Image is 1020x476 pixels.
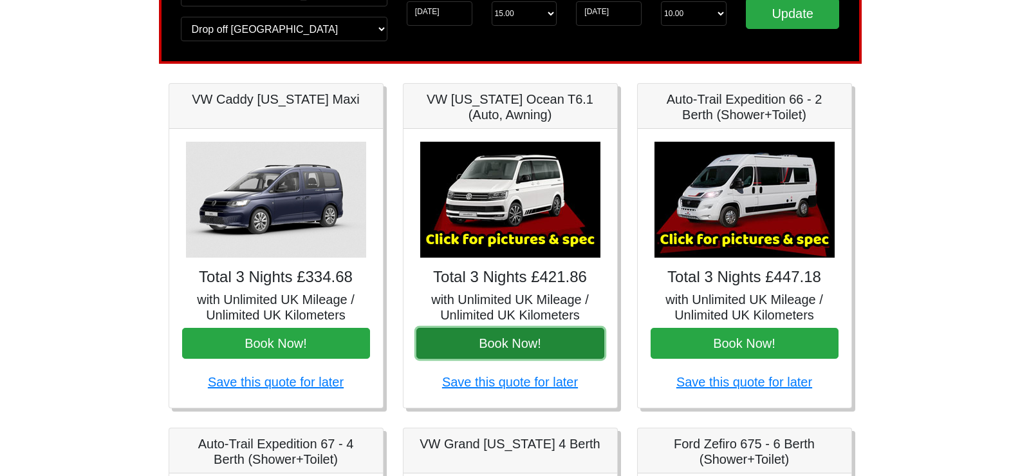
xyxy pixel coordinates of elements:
[416,91,604,122] h5: VW [US_STATE] Ocean T6.1 (Auto, Awning)
[442,375,578,389] a: Save this quote for later
[416,292,604,323] h5: with Unlimited UK Mileage / Unlimited UK Kilometers
[676,375,812,389] a: Save this quote for later
[420,142,600,258] img: VW California Ocean T6.1 (Auto, Awning)
[416,436,604,452] h5: VW Grand [US_STATE] 4 Berth
[651,436,839,467] h5: Ford Zefiro 675 - 6 Berth (Shower+Toilet)
[416,268,604,287] h4: Total 3 Nights £421.86
[654,142,835,258] img: Auto-Trail Expedition 66 - 2 Berth (Shower+Toilet)
[651,292,839,323] h5: with Unlimited UK Mileage / Unlimited UK Kilometers
[416,328,604,359] button: Book Now!
[407,1,472,26] input: Start Date
[576,1,642,26] input: Return Date
[182,436,370,467] h5: Auto-Trail Expedition 67 - 4 Berth (Shower+Toilet)
[651,328,839,359] button: Book Now!
[651,268,839,287] h4: Total 3 Nights £447.18
[186,142,366,258] img: VW Caddy California Maxi
[651,91,839,122] h5: Auto-Trail Expedition 66 - 2 Berth (Shower+Toilet)
[208,375,344,389] a: Save this quote for later
[182,91,370,107] h5: VW Caddy [US_STATE] Maxi
[182,268,370,287] h4: Total 3 Nights £334.68
[182,292,370,323] h5: with Unlimited UK Mileage / Unlimited UK Kilometers
[182,328,370,359] button: Book Now!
